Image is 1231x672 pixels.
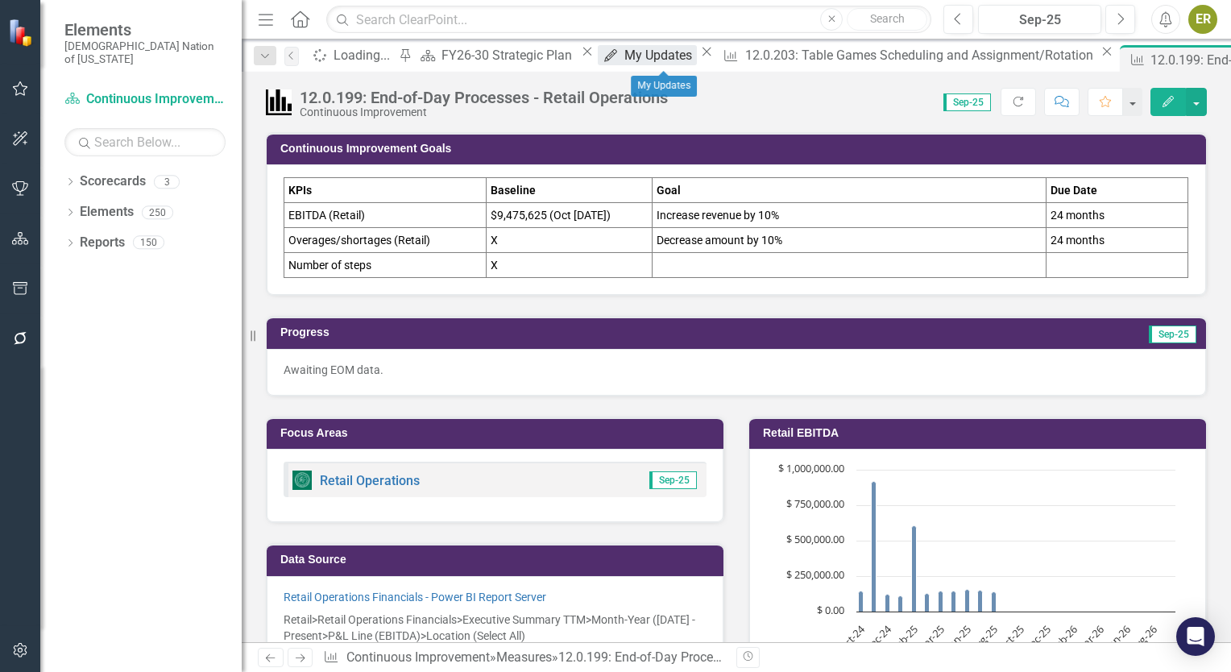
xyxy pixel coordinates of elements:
button: ER [1188,5,1217,34]
td: EBITDA (Retail) [284,203,487,228]
span: Sep-25 [649,471,697,489]
div: 250 [142,205,173,219]
path: Oct-24, 147,000. EBITDA. [859,591,864,612]
a: Elements [80,203,134,222]
div: 3 [154,175,180,189]
strong: Goal [657,184,681,197]
text: Oct-25 [995,622,1027,654]
div: FY26-30 Strategic Plan [441,45,577,65]
small: [DEMOGRAPHIC_DATA] Nation of [US_STATE] [64,39,226,66]
input: Search ClearPoint... [326,6,931,34]
td: Decrease amount by 10% [652,228,1047,253]
path: Dec-24, 120,700. EBITDA. [885,595,890,612]
span: Sep-25 [943,93,991,111]
a: Reports [80,234,125,252]
div: » » [323,649,724,667]
text: Jun-25 [942,622,974,654]
a: FY26-30 Strategic Plan [415,45,577,65]
img: Performance Management [266,89,292,115]
div: 150 [133,236,164,250]
path: Apr-25, 146,100. EBITDA. [939,591,943,612]
div: Loading... [334,45,395,65]
text: $ 750,000.00 [786,496,844,511]
a: Continuous Improvement [64,90,226,109]
div: My Updates [624,45,697,65]
div: Continuous Improvement [300,106,668,118]
a: Retail Operations Financials - Power BI Report Server [284,591,546,604]
td: X [486,253,652,278]
path: Mar-25, 128,700. EBITDA. [925,594,930,612]
strong: Due Date [1051,184,1097,197]
button: Search [847,8,927,31]
a: Scorecards [80,172,146,191]
text: Feb-26 [1047,622,1080,655]
td: Number of steps [284,253,487,278]
button: Sep-25 [978,5,1101,34]
p: Retail>Retail Operations Financials>Executive Summary TTM>Month-Year ([DATE] - Present>P&L Line (... [284,608,707,644]
strong: Baseline [491,184,536,197]
h3: Retail EBITDA [763,427,1198,439]
div: 12.0.199: End-of-Day Processes - Retail Operations [558,649,846,665]
input: Search Below... [64,128,226,156]
path: Jun-25, 157,800. EBITDA. [965,590,970,612]
div: My Updates [631,76,697,97]
text: Apr-25 [915,622,947,654]
h3: Progress [280,326,738,338]
div: Sep-25 [984,10,1096,30]
td: 24 months [1047,228,1187,253]
div: 12.0.199: End-of-Day Processes - Retail Operations [300,89,668,106]
text: Dec-24 [861,622,895,656]
a: My Updates [598,45,697,65]
text: Feb-25 [888,622,921,655]
td: X [486,228,652,253]
a: Continuous Improvement [346,649,490,665]
h3: Data Source [280,554,715,566]
text: Jun-26 [1101,622,1134,654]
img: Report [292,471,312,490]
h3: Focus Areas [280,427,715,439]
td: Overages/shortages (Retail) [284,228,487,253]
text: $ 500,000.00 [786,532,844,546]
path: May-25, 142,900. EBITDA. [951,591,956,612]
a: 12.0.203: Table Games Scheduling and Assignment/Rotation [717,45,1096,65]
td: Increase revenue by 10% [652,203,1047,228]
div: Open Intercom Messenger [1176,617,1215,656]
span: Sep-25 [1149,326,1196,343]
td: $9,475,625 (Oct [DATE]) [486,203,652,228]
strong: KPIs [288,184,312,197]
td: 24 months [1047,203,1187,228]
path: Aug-25, 142,000. EBITDA. [992,592,997,612]
span: Search [870,12,905,25]
a: Measures [496,649,552,665]
path: Jul-25, 149,600. EBITDA. [978,591,983,612]
text: Oct-24 [835,622,868,655]
h3: Continuous Improvement Goals [280,143,1198,155]
text: Dec-25 [1021,622,1054,655]
img: ClearPoint Strategy [8,18,36,46]
p: Awaiting EOM data. [284,362,1189,378]
text: $ 1,000,000.00 [778,461,844,475]
div: 12.0.203: Table Games Scheduling and Assignment/Rotation [745,45,1097,65]
path: Jan-25, 109,900. EBITDA. [898,596,903,612]
path: Nov-24, 916,000. EBITDA. [872,482,877,612]
a: Loading... [307,45,395,65]
text: Aug-25 [967,622,1001,656]
text: Apr-26 [1075,622,1107,654]
a: Retail Operations [320,473,420,488]
text: Aug-26 [1126,622,1160,656]
text: $ 250,000.00 [786,567,844,582]
text: $ 0.00 [817,603,844,617]
span: Elements [64,20,226,39]
path: Feb-25, 606,000. EBITDA. [912,526,917,612]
